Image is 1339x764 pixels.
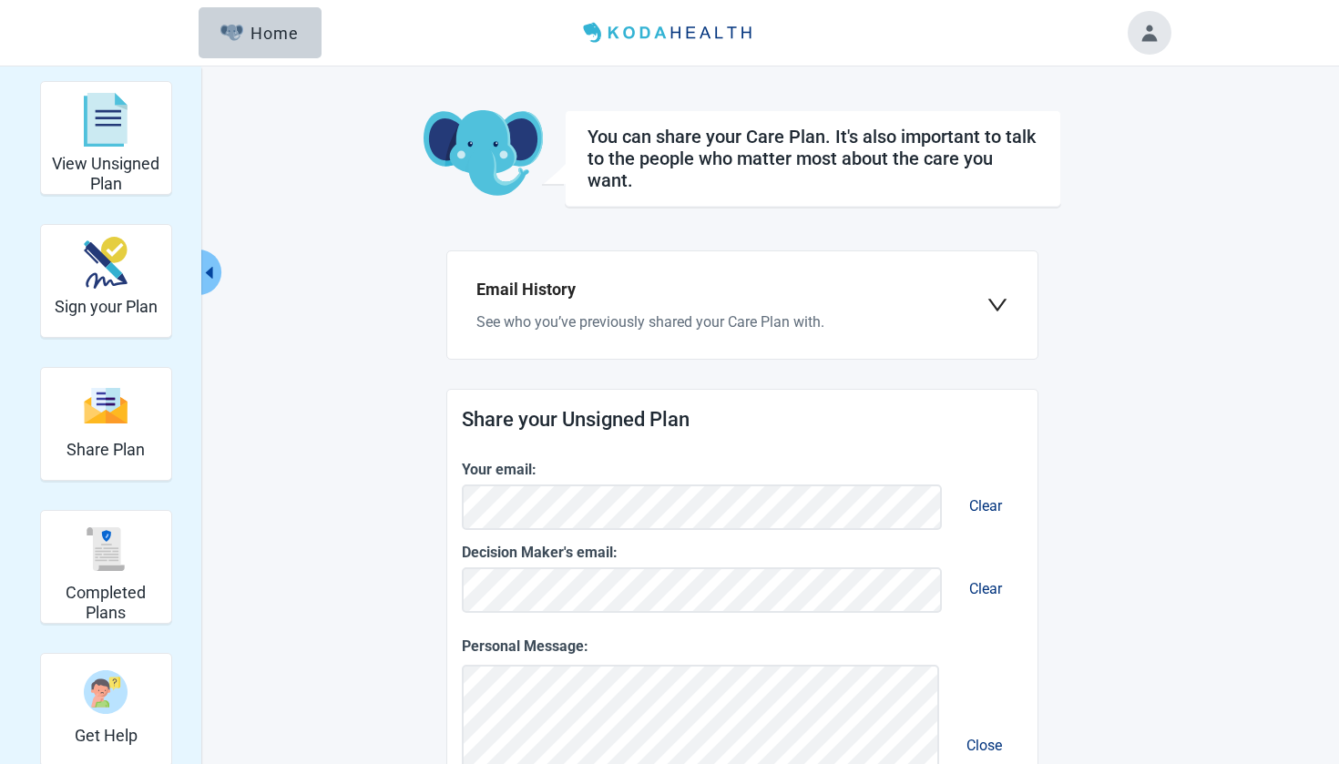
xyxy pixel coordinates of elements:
[476,277,986,302] h2: Email History
[48,583,164,622] h2: Completed Plans
[40,510,172,624] div: Completed Plans
[955,483,1017,529] span: Clear
[576,18,763,47] img: Koda Health
[949,564,1022,613] button: Clear
[199,7,322,58] button: ElephantHome
[462,266,1023,344] div: Email HistorySee who you’ve previously shared your Care Plan with.
[220,25,243,41] img: Elephant
[40,81,172,195] div: View Unsigned Plan
[220,24,299,42] div: Home
[955,565,1017,612] span: Clear
[462,404,1023,436] h2: Share your Unsigned Plan
[40,367,172,481] div: Share Plan
[66,440,145,460] h2: Share Plan
[84,93,128,148] img: svg%3e
[462,635,1023,657] label: Personal Message:
[200,264,218,281] span: caret-left
[84,527,128,571] img: svg%3e
[84,670,128,714] img: person-question-x68TBcxA.svg
[1128,11,1171,55] button: Toggle account menu
[949,481,1022,530] button: Clear
[946,733,1022,758] button: Remove
[55,297,158,317] h2: Sign your Plan
[84,237,128,289] img: make_plan_official-CpYJDfBD.svg
[48,154,164,193] h2: View Unsigned Plan
[75,726,138,746] h2: Get Help
[462,541,1023,564] label: Decision Maker's email:
[199,250,221,295] button: Collapse menu
[476,313,824,331] span: See who you’ve previously shared your Care Plan with.
[588,126,1038,191] h1: You can share your Care Plan. It's also important to talk to the people who matter most about the...
[40,224,172,338] div: Sign your Plan
[462,458,1023,481] label: Your email:
[986,294,1008,316] span: down
[84,386,128,425] img: svg%3e
[424,110,543,198] img: Koda Elephant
